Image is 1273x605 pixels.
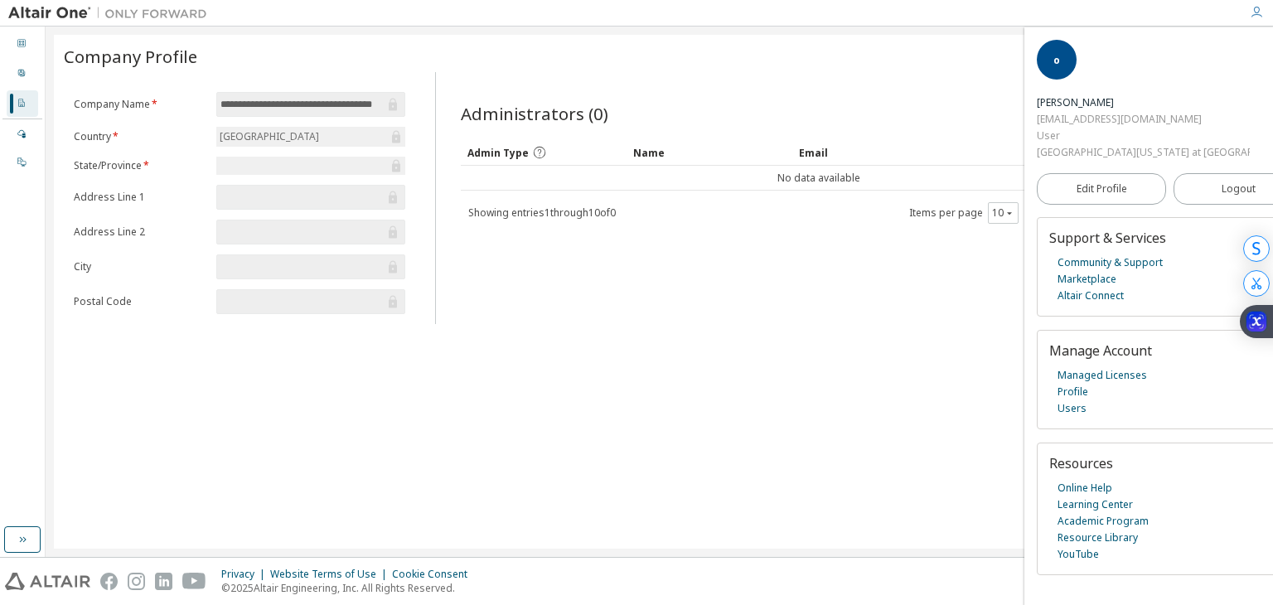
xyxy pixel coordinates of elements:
div: Cookie Consent [392,568,477,581]
a: Academic Program [1058,513,1149,530]
div: [GEOGRAPHIC_DATA][US_STATE] at [GEOGRAPHIC_DATA] [1037,144,1250,161]
div: User Profile [7,60,38,87]
img: youtube.svg [182,573,206,590]
div: [GEOGRAPHIC_DATA] [217,128,322,146]
span: o [1053,53,1060,67]
img: instagram.svg [128,573,145,590]
a: Profile [1058,384,1088,400]
p: © 2025 Altair Engineering, Inc. All Rights Reserved. [221,581,477,595]
span: Showing entries 1 through 10 of 0 [468,206,616,220]
img: Altair One [8,5,215,22]
img: linkedin.svg [155,573,172,590]
img: facebook.svg [100,573,118,590]
div: Name [633,139,786,166]
td: No data available [461,166,1177,191]
a: Altair Connect [1058,288,1124,304]
label: Address Line 2 [74,225,206,239]
a: Learning Center [1058,496,1133,513]
div: [GEOGRAPHIC_DATA] [216,127,405,147]
span: Logout [1222,181,1256,197]
label: State/Province [74,159,206,172]
span: Company Profile [64,45,197,68]
label: City [74,260,206,273]
span: Support & Services [1049,229,1166,247]
div: Website Terms of Use [270,568,392,581]
div: On Prem [7,149,38,176]
a: YouTube [1058,546,1099,563]
a: Resource Library [1058,530,1138,546]
div: Privacy [221,568,270,581]
div: Company Profile [7,90,38,117]
span: Admin Type [467,146,529,160]
img: altair_logo.svg [5,573,90,590]
div: Managed [7,121,38,148]
a: Community & Support [1058,254,1163,271]
div: User [1037,128,1250,144]
label: Country [74,130,206,143]
span: Resources [1049,454,1113,472]
span: Edit Profile [1077,182,1127,196]
label: Postal Code [74,295,206,308]
div: [EMAIL_ADDRESS][DOMAIN_NAME] [1037,111,1250,128]
label: Address Line 1 [74,191,206,204]
div: Dashboard [7,31,38,57]
a: Users [1058,400,1087,417]
a: Marketplace [1058,271,1116,288]
a: Managed Licenses [1058,367,1147,384]
span: Items per page [909,202,1019,224]
div: Email [799,139,951,166]
span: Manage Account [1049,341,1152,360]
label: Company Name [74,98,206,111]
a: Online Help [1058,480,1112,496]
button: 10 [992,206,1014,220]
span: Administrators (0) [461,102,608,125]
a: Edit Profile [1037,173,1166,205]
div: olivia petrides [1037,94,1250,111]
